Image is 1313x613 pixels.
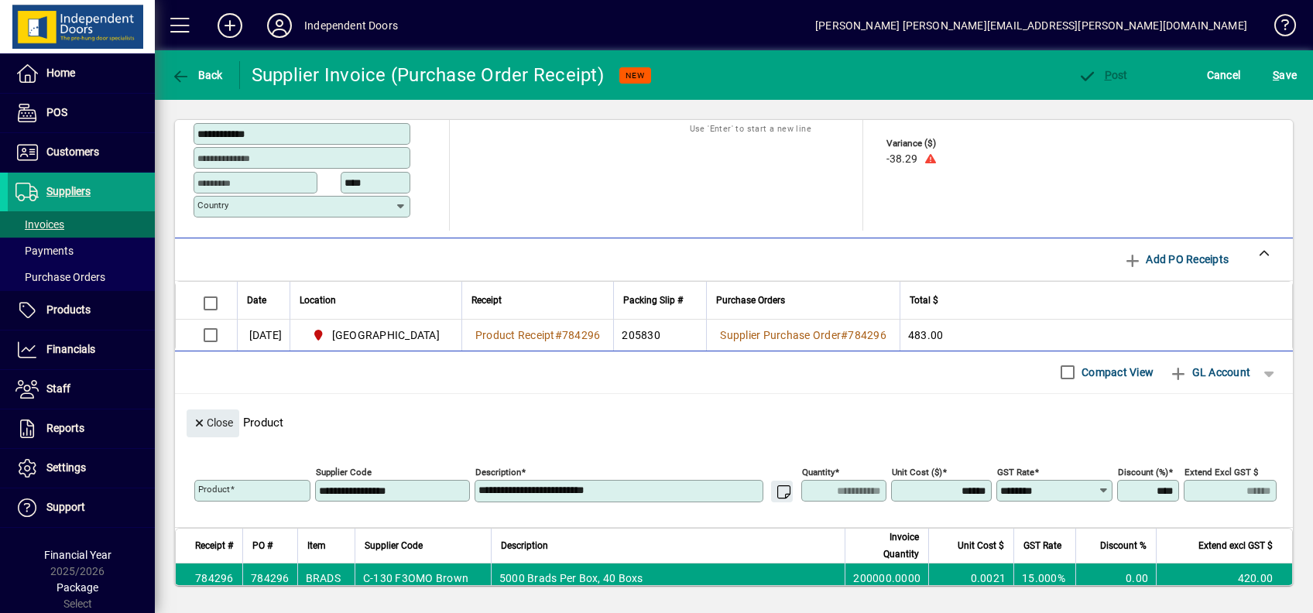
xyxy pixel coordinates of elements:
span: 784296 [848,329,886,341]
button: Add PO Receipts [1117,245,1235,273]
div: Total $ [910,292,1273,309]
a: Home [8,54,155,93]
mat-label: Quantity [802,466,835,477]
span: Close [193,410,233,436]
span: GL Account [1169,360,1250,385]
mat-label: Description [475,466,521,477]
td: 5000 Brads Per Box, 40 Boxs [491,563,845,594]
div: Packing Slip # [623,292,697,309]
a: Support [8,488,155,527]
a: Reports [8,409,155,448]
td: 200000.0000 [845,563,928,594]
span: [DATE] [249,327,283,343]
span: Discount % [1100,537,1147,554]
span: Supplier Code [365,537,423,554]
span: Variance ($) [886,139,979,149]
span: P [1105,69,1112,81]
button: Save [1269,61,1301,89]
span: Package [57,581,98,594]
span: Item [307,537,326,554]
span: S [1273,69,1279,81]
label: Compact View [1078,365,1154,380]
span: NEW [626,70,645,80]
button: Add [205,12,255,39]
td: 15.000% [1013,563,1075,594]
td: 205830 [613,320,706,351]
a: Staff [8,370,155,409]
a: Settings [8,449,155,488]
a: Supplier Purchase Order#784296 [715,327,892,344]
button: Close [187,409,239,437]
span: Unit Cost $ [958,537,1004,554]
span: PO # [252,537,273,554]
mat-label: Extend excl GST $ [1184,466,1258,477]
div: Product [175,394,1293,441]
td: C-130 F3OMO Brown [355,563,491,594]
a: Purchase Orders [8,264,155,290]
span: Packing Slip # [623,292,683,309]
span: ave [1273,63,1297,87]
span: Support [46,501,85,513]
span: Supplier Purchase Order [720,329,841,341]
mat-label: Product [198,484,230,495]
button: Profile [255,12,304,39]
a: Knowledge Base [1263,3,1294,53]
span: Home [46,67,75,79]
span: [GEOGRAPHIC_DATA] [332,327,440,343]
button: Cancel [1203,61,1245,89]
span: Christchurch [306,326,446,344]
span: -38.29 [886,153,917,166]
td: 420.00 [1156,563,1292,594]
span: Receipt # [195,537,233,554]
span: GST Rate [1023,537,1061,554]
div: Date [247,292,280,309]
mat-label: Unit Cost ($) [892,466,942,477]
a: Customers [8,133,155,172]
span: Back [171,69,223,81]
span: Purchase Orders [716,292,785,309]
a: Financials [8,330,155,369]
span: Cancel [1207,63,1241,87]
span: Extend excl GST $ [1198,537,1273,554]
div: [PERSON_NAME] [PERSON_NAME][EMAIL_ADDRESS][PERSON_NAME][DOMAIN_NAME] [815,13,1247,38]
span: Total $ [910,292,938,309]
span: Financial Year [44,549,111,561]
span: Suppliers [46,185,91,197]
a: POS [8,94,155,132]
span: Reports [46,422,84,434]
button: Post [1074,61,1132,89]
mat-label: Supplier Code [316,466,372,477]
mat-hint: Use 'Enter' to start a new line [690,119,811,137]
span: Products [46,303,91,316]
span: Purchase Orders [15,271,105,283]
app-page-header-button: Close [183,415,243,429]
span: Staff [46,382,70,395]
a: Payments [8,238,155,264]
span: Product Receipt [475,329,555,341]
div: Receipt [471,292,605,309]
span: Invoice Quantity [855,529,919,563]
span: # [555,329,562,341]
span: Payments [15,245,74,257]
div: Independent Doors [304,13,398,38]
span: Customers [46,146,99,158]
button: Back [167,61,227,89]
a: Products [8,291,155,330]
span: Invoices [15,218,64,231]
td: 784296 [176,563,242,594]
td: 483.00 [900,320,1292,351]
div: Supplier Invoice (Purchase Order Receipt) [252,63,604,87]
span: Settings [46,461,86,474]
span: Receipt [471,292,502,309]
span: Add PO Receipts [1123,247,1229,272]
mat-label: Discount (%) [1118,466,1168,477]
app-page-header-button: Back [155,61,240,89]
span: 784296 [562,329,601,341]
span: Financials [46,343,95,355]
mat-label: GST rate [997,466,1034,477]
span: Description [501,537,548,554]
button: GL Account [1161,358,1258,386]
td: 0.0021 [928,563,1013,594]
a: Product Receipt#784296 [470,327,606,344]
span: Date [247,292,266,309]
